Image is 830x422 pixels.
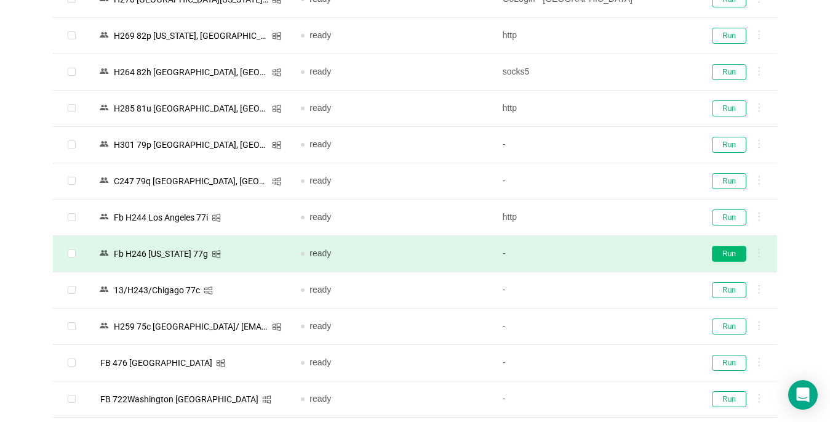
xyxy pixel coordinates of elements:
[309,139,331,149] span: ready
[309,248,331,258] span: ready
[212,213,221,222] i: icon: windows
[493,127,694,163] td: -
[712,391,746,407] button: Run
[712,319,746,335] button: Run
[712,209,746,225] button: Run
[262,395,271,404] i: icon: windows
[309,321,331,331] span: ready
[309,357,331,367] span: ready
[309,103,331,113] span: ready
[712,173,746,189] button: Run
[309,394,331,404] span: ready
[212,250,221,259] i: icon: windows
[272,177,281,186] i: icon: windows
[309,30,331,40] span: ready
[110,64,272,80] div: Н264 82h [GEOGRAPHIC_DATA], [GEOGRAPHIC_DATA]/ [EMAIL_ADDRESS][DOMAIN_NAME]
[216,359,225,368] i: icon: windows
[309,176,331,185] span: ready
[493,309,694,345] td: -
[110,100,272,116] div: Н285 81u [GEOGRAPHIC_DATA], [GEOGRAPHIC_DATA]/ [EMAIL_ADDRESS][DOMAIN_NAME]
[493,345,694,381] td: -
[110,246,212,262] div: Fb Н246 [US_STATE] 77g
[309,67,331,76] span: ready
[712,137,746,153] button: Run
[110,319,272,335] div: Н259 75c [GEOGRAPHIC_DATA]/ [EMAIL_ADDRESS][DOMAIN_NAME]
[110,28,272,44] div: Н269 82p [US_STATE], [GEOGRAPHIC_DATA]/ [EMAIL_ADDRESS][DOMAIN_NAME]
[712,28,746,44] button: Run
[493,18,694,54] td: http
[712,100,746,116] button: Run
[272,104,281,113] i: icon: windows
[712,355,746,371] button: Run
[97,391,262,407] div: FB 722Washington [GEOGRAPHIC_DATA]
[272,31,281,41] i: icon: windows
[110,282,204,298] div: 13/Н243/Chigago 77c
[493,236,694,272] td: -
[97,355,216,371] div: FB 476 [GEOGRAPHIC_DATA]
[204,286,213,295] i: icon: windows
[110,173,272,189] div: C247 79q [GEOGRAPHIC_DATA], [GEOGRAPHIC_DATA] | [EMAIL_ADDRESS][DOMAIN_NAME]
[309,212,331,222] span: ready
[493,381,694,418] td: -
[493,54,694,91] td: socks5
[712,64,746,80] button: Run
[110,209,212,225] div: Fb Н244 Los Angeles 77i
[493,91,694,127] td: http
[110,137,272,153] div: Н301 79p [GEOGRAPHIC_DATA], [GEOGRAPHIC_DATA] | [EMAIL_ADDRESS][DOMAIN_NAME]
[493,163,694,200] td: -
[493,200,694,236] td: http
[272,322,281,331] i: icon: windows
[493,272,694,309] td: -
[309,285,331,294] span: ready
[712,282,746,298] button: Run
[712,246,746,262] button: Run
[788,380,818,410] div: Open Intercom Messenger
[272,140,281,150] i: icon: windows
[272,68,281,77] i: icon: windows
